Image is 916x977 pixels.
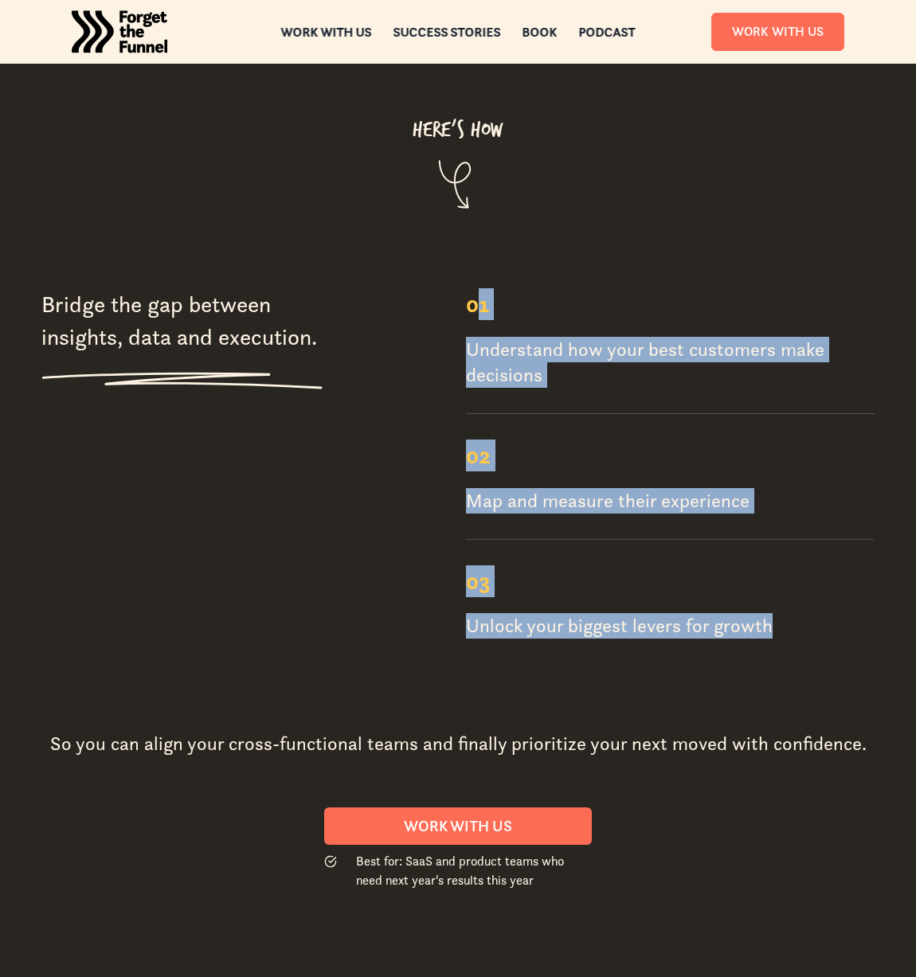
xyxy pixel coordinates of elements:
[466,288,489,320] h3: 01
[324,807,592,845] a: Work With us
[523,26,558,37] a: Book
[711,13,844,50] a: Work With Us
[41,288,328,353] h3: Bridge the gap between insights, data and execution.
[466,565,490,597] h3: 03
[466,337,875,389] div: Understand how your best customers make decisions
[393,26,501,37] a: Success Stories
[281,26,372,37] a: Work with us
[466,440,491,471] h3: 02
[343,817,573,835] div: Work With us
[50,732,867,756] div: So you can align your cross-functional teams and finally prioritize your next moved with confidence.
[356,851,592,889] div: Best for: SaaS and product teams who need next year's results this year
[466,488,750,514] div: Map and measure their experience
[413,114,503,148] div: Here's How
[579,26,636,37] a: Podcast
[466,613,773,639] div: Unlock your biggest levers for growth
